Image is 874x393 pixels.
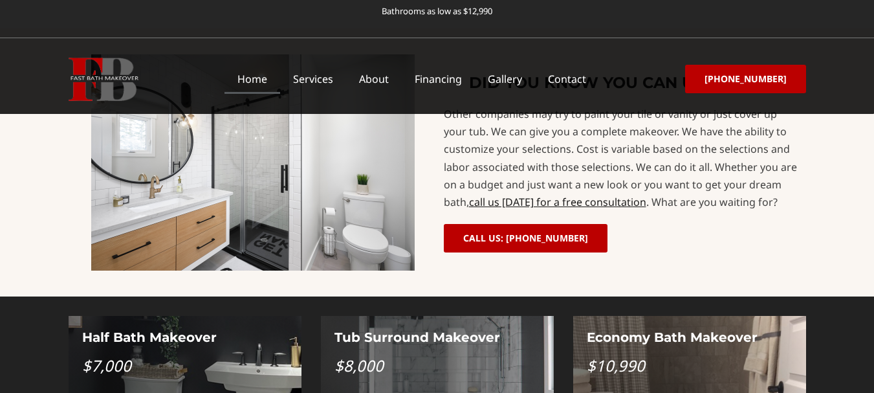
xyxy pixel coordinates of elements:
[346,64,402,94] a: About
[475,64,535,94] a: Gallery
[334,330,540,345] h4: Tub Surround Makeover
[402,64,475,94] a: Financing
[444,224,607,253] a: CALL US: [PHONE_NUMBER]
[69,58,138,101] img: Fast Bath Makeover icon
[82,330,288,345] h4: Half Bath Makeover
[463,234,588,243] span: CALL US: [PHONE_NUMBER]
[224,64,280,94] a: Home
[705,74,787,84] span: [PHONE_NUMBER]
[587,330,792,345] h4: Economy Bath Makeover
[587,358,792,374] p: $10,990
[444,106,800,211] div: Other companies may try to paint your tile or vanity or just cover up your tub. We can give you a...
[334,358,540,374] p: $8,000
[535,64,599,94] a: Contact
[91,54,415,271] img: bathroom-makeover
[469,195,646,209] a: call us [DATE] for a free consultation
[685,65,806,93] a: [PHONE_NUMBER]
[280,64,346,94] a: Services
[82,358,288,374] p: $7,000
